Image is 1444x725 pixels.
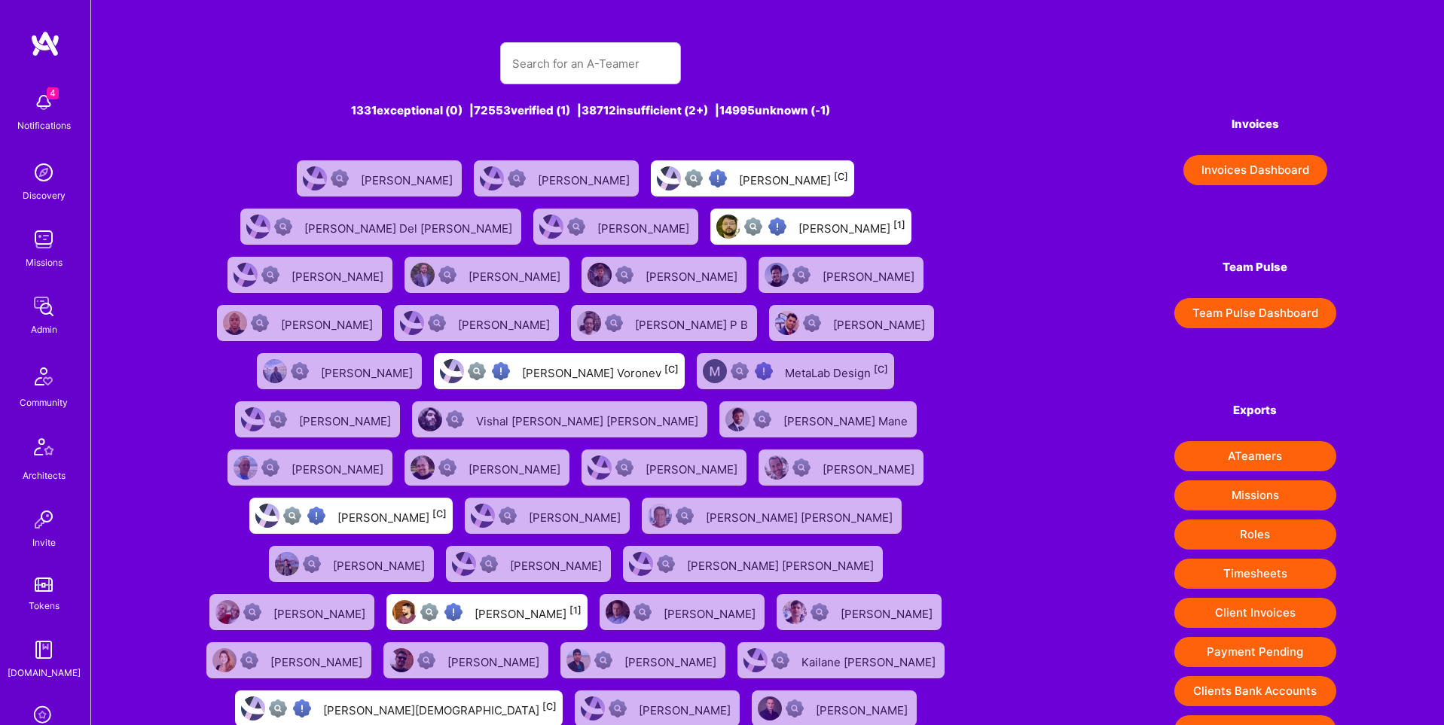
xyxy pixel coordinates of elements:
div: [PERSON_NAME] [664,602,759,622]
img: User Avatar [418,407,442,431]
div: [PERSON_NAME] Mane [783,410,911,429]
div: [PERSON_NAME] [361,169,456,188]
img: Invite [29,504,59,535]
div: [PERSON_NAME] Voronev [522,361,679,381]
img: User Avatar [629,552,653,576]
img: Not Scrubbed [240,651,258,669]
button: Missions [1174,480,1336,510]
a: User AvatarNot Scrubbed[PERSON_NAME] [527,203,704,251]
img: High Potential User [444,603,463,621]
a: User AvatarNot fully vettedHigh Potential User[PERSON_NAME][1] [704,203,917,251]
div: [PERSON_NAME] [292,458,386,477]
img: User Avatar [539,215,563,239]
img: User Avatar [246,215,270,239]
img: Not Scrubbed [676,507,694,525]
div: [PERSON_NAME] [597,217,692,236]
div: [PERSON_NAME] [447,650,542,670]
div: [PERSON_NAME] [292,265,386,285]
a: Team Pulse Dashboard [1174,298,1336,328]
img: User Avatar [215,600,240,624]
button: Invoices Dashboard [1183,155,1327,185]
sup: [C] [432,508,447,519]
div: [PERSON_NAME] [529,506,624,525]
div: [PERSON_NAME] [798,217,905,236]
img: Not Scrubbed [480,555,498,573]
img: Not Scrubbed [605,314,623,332]
img: User Avatar [241,696,265,720]
img: Not fully vetted [685,169,703,187]
img: User Avatar [411,263,435,287]
img: admin teamwork [29,291,59,321]
img: User Avatar [411,455,435,480]
div: [PERSON_NAME] [273,602,368,622]
img: User Avatar [234,455,258,480]
button: Client Invoices [1174,598,1336,628]
a: User AvatarNot Scrubbed[PERSON_NAME] [377,636,554,684]
img: Not Scrubbed [633,603,652,621]
img: User Avatar [275,552,299,576]
a: User AvatarNot Scrubbed[PERSON_NAME] [594,588,771,636]
div: [PERSON_NAME] [833,313,928,333]
div: [PERSON_NAME] [823,458,917,477]
img: Not Scrubbed [438,266,456,284]
a: User AvatarNot fully vettedHigh Potential User[PERSON_NAME][C] [243,492,459,540]
img: User Avatar [212,648,237,672]
a: User AvatarNot Scrubbed[PERSON_NAME] [PERSON_NAME] [617,540,889,588]
div: [PERSON_NAME] [816,699,911,718]
a: User AvatarNot fully vettedHigh Potential User[PERSON_NAME][C] [645,154,860,203]
a: User AvatarNot Scrubbed[PERSON_NAME] [398,251,575,299]
sup: [1] [569,605,582,616]
img: Not Scrubbed [753,410,771,428]
a: User AvatarNot ScrubbedVishal [PERSON_NAME] [PERSON_NAME] [406,395,713,443]
a: User AvatarNot Scrubbed[PERSON_NAME] [763,299,940,347]
img: User Avatar [389,648,414,672]
div: [PERSON_NAME] [PERSON_NAME] [706,506,896,525]
sup: [C] [664,364,679,375]
img: Not Scrubbed [261,266,279,284]
img: User Avatar [577,311,601,335]
sup: [1] [893,219,905,230]
img: High Potential User [755,362,773,380]
div: [PERSON_NAME] [639,699,734,718]
img: Not Scrubbed [811,603,829,621]
a: User AvatarNot Scrubbed[PERSON_NAME] [221,443,398,492]
a: User AvatarNot Scrubbed[PERSON_NAME] [211,299,388,347]
img: Not Scrubbed [657,555,675,573]
div: [PERSON_NAME] [624,650,719,670]
img: Architects [26,431,62,468]
div: Architects [23,468,66,483]
div: 1331 exceptional (0) | 72553 verified (1) | 38712 insufficient (2+) | 14995 unknown (-1) [199,102,981,118]
sup: [C] [874,364,888,375]
button: Timesheets [1174,559,1336,589]
img: Community [26,358,62,394]
a: User AvatarNot Scrubbed[PERSON_NAME] Mane [713,395,923,443]
img: Not fully vetted [420,603,438,621]
a: User AvatarNot Scrubbed[PERSON_NAME] [291,154,468,203]
div: [PERSON_NAME] [823,265,917,285]
img: tokens [35,577,53,592]
span: 4 [47,87,59,99]
img: bell [29,87,59,117]
img: Not Scrubbed [291,362,309,380]
img: User Avatar [400,311,424,335]
img: User Avatar [581,696,605,720]
img: User Avatar [725,407,749,431]
a: User AvatarNot Scrubbed[PERSON_NAME] [753,443,930,492]
img: User Avatar [758,696,782,720]
h4: Invoices [1174,117,1336,131]
div: MetaLab Design [785,361,888,381]
img: Not Scrubbed [771,651,789,669]
a: User AvatarNot Scrubbed[PERSON_NAME] [771,588,948,636]
img: Not Scrubbed [615,266,633,284]
a: User AvatarNot Scrubbed[PERSON_NAME] [398,443,575,492]
div: Invite [32,535,56,550]
div: Kailane [PERSON_NAME] [801,650,939,670]
img: User Avatar [241,407,265,431]
div: [PERSON_NAME] [458,313,553,333]
a: User AvatarNot Scrubbed[PERSON_NAME] [468,154,645,203]
a: User AvatarNot Scrubbed[PERSON_NAME] Del [PERSON_NAME] [234,203,527,251]
img: User Avatar [392,600,417,624]
img: Not Scrubbed [428,314,446,332]
sup: [C] [834,171,848,182]
img: Not Scrubbed [792,458,811,477]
